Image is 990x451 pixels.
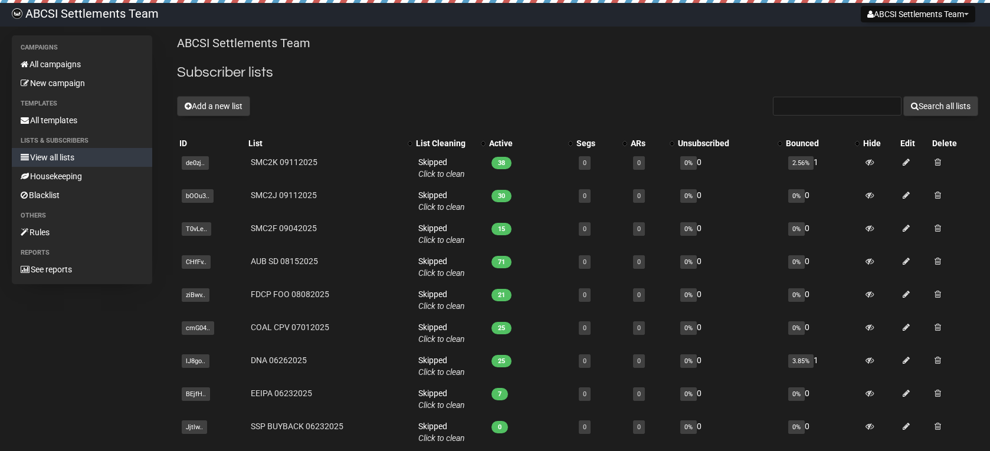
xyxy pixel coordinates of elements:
span: 0% [680,420,697,434]
span: ziBwv.. [182,288,209,302]
a: AUB SD 08152025 [251,256,318,266]
span: 0% [788,387,805,401]
div: ARs [631,137,664,149]
span: 0% [680,189,697,203]
a: Click to clean [418,301,465,311]
td: 0 [676,218,783,251]
span: 0% [788,255,805,269]
div: Segs [576,137,617,149]
span: 0% [680,288,697,302]
td: 0 [676,383,783,416]
a: 0 [583,225,586,233]
span: 71 [491,256,512,268]
span: 0% [788,420,805,434]
span: Skipped [418,422,465,443]
li: Campaigns [12,41,152,55]
th: Active: No sort applied, activate to apply an ascending sort [487,135,574,152]
span: Skipped [418,223,465,245]
th: List Cleaning: No sort applied, activate to apply an ascending sort [414,135,487,152]
span: 0% [788,288,805,302]
a: FDCP FOO 08082025 [251,289,329,299]
span: 0% [788,222,805,236]
li: Lists & subscribers [12,134,152,148]
span: 30 [491,190,512,202]
a: 0 [637,324,641,332]
a: 0 [583,423,586,431]
a: View all lists [12,148,152,167]
span: 21 [491,289,512,301]
td: 0 [676,284,783,317]
th: Delete: No sort applied, sorting is disabled [930,135,978,152]
a: 0 [637,225,641,233]
span: cmG04.. [182,321,214,335]
a: SSP BUYBACK 06232025 [251,422,343,431]
th: Unsubscribed: No sort applied, activate to apply an ascending sort [676,135,783,152]
span: 25 [491,355,512,367]
a: All campaigns [12,55,152,74]
button: Add a new list [177,96,250,116]
div: Active [489,137,562,149]
a: 0 [637,390,641,398]
td: 0 [784,416,861,449]
div: List Cleaning [416,137,475,149]
span: Skipped [418,289,465,311]
a: Rules [12,223,152,242]
span: 15 [491,223,512,235]
a: DNA 06262025 [251,355,307,365]
td: 0 [784,185,861,218]
p: ABCSI Settlements Team [177,35,978,51]
div: Unsubscribed [678,137,771,149]
a: Click to clean [418,433,465,443]
span: Skipped [418,190,465,212]
th: List: No sort applied, activate to apply an ascending sort [246,135,414,152]
a: SMC2F 09042025 [251,223,317,233]
div: Edit [900,137,927,149]
th: ARs: No sort applied, activate to apply an ascending sort [628,135,676,152]
span: 0% [788,321,805,335]
a: Housekeeping [12,167,152,186]
span: 0% [680,321,697,335]
a: 0 [583,390,586,398]
td: 0 [676,251,783,284]
a: COAL CPV 07012025 [251,322,329,332]
span: Skipped [418,322,465,344]
span: 3.85% [788,354,814,368]
div: ID [179,137,244,149]
a: 0 [637,423,641,431]
td: 1 [784,350,861,383]
td: 0 [676,350,783,383]
td: 1 [784,152,861,185]
a: 0 [583,258,586,266]
a: 0 [583,357,586,365]
th: ID: No sort applied, sorting is disabled [177,135,246,152]
span: Skipped [418,355,465,377]
a: Click to clean [418,235,465,245]
td: 0 [676,152,783,185]
a: SMC2J 09112025 [251,190,317,200]
a: Click to clean [418,367,465,377]
span: Skipped [418,389,465,410]
th: Edit: No sort applied, sorting is disabled [898,135,930,152]
a: Click to clean [418,400,465,410]
span: Jjtlw.. [182,420,207,434]
span: 2.56% [788,156,814,170]
span: 25 [491,322,512,334]
span: 0% [680,156,697,170]
span: de0zj.. [182,156,209,170]
td: 0 [784,251,861,284]
li: Reports [12,246,152,260]
td: 0 [784,284,861,317]
span: 0% [680,387,697,401]
th: Segs: No sort applied, activate to apply an ascending sort [574,135,628,152]
a: 0 [583,324,586,332]
td: 0 [784,218,861,251]
span: 0% [680,354,697,368]
span: 0% [680,255,697,269]
button: ABCSI Settlements Team [861,6,975,22]
td: 0 [676,317,783,350]
td: 0 [784,383,861,416]
span: BEjfH.. [182,387,210,401]
a: New campaign [12,74,152,93]
a: Click to clean [418,169,465,179]
span: lJ8go.. [182,354,209,368]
